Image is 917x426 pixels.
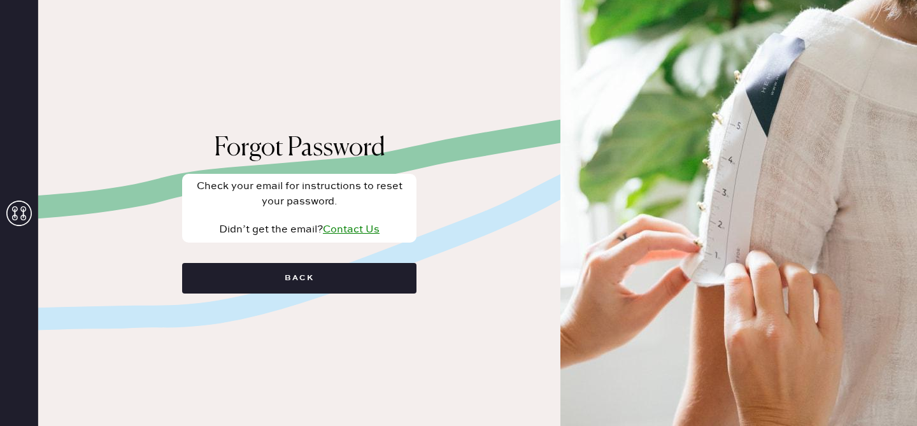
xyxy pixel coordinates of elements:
[187,179,411,209] div: Check your email for instructions to reset your password.
[182,263,416,294] button: Back
[704,254,914,423] iframe: Front Chat
[182,133,416,164] h1: Forgot Password
[323,224,380,236] a: Contact Us
[187,222,411,238] div: Didn’t get the email?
